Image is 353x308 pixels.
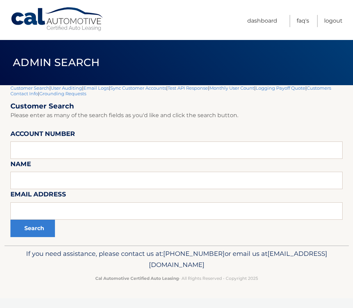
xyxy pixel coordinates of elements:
[51,85,82,91] a: User Auditing
[297,15,309,27] a: FAQ's
[10,111,343,120] p: Please enter as many of the search fields as you'd like and click the search button.
[10,129,75,141] label: Account Number
[110,85,166,91] a: Sync Customer Accounts
[10,85,331,96] a: Customers Contact Info
[83,85,109,91] a: Email Logs
[10,7,104,32] a: Cal Automotive
[39,91,86,96] a: Grounding Requests
[13,56,99,69] span: Admin Search
[168,85,208,91] a: Test API Response
[10,85,343,245] div: | | | | | | | |
[15,248,338,270] p: If you need assistance, please contact us at: or email us at
[256,85,305,91] a: Logging Payoff Quote
[15,275,338,282] p: - All Rights Reserved - Copyright 2025
[10,220,55,237] button: Search
[247,15,277,27] a: Dashboard
[10,102,343,111] h2: Customer Search
[95,276,179,281] strong: Cal Automotive Certified Auto Leasing
[10,85,49,91] a: Customer Search
[10,159,31,172] label: Name
[324,15,343,27] a: Logout
[163,250,225,258] span: [PHONE_NUMBER]
[209,85,254,91] a: Monthly User Count
[10,189,66,202] label: Email Address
